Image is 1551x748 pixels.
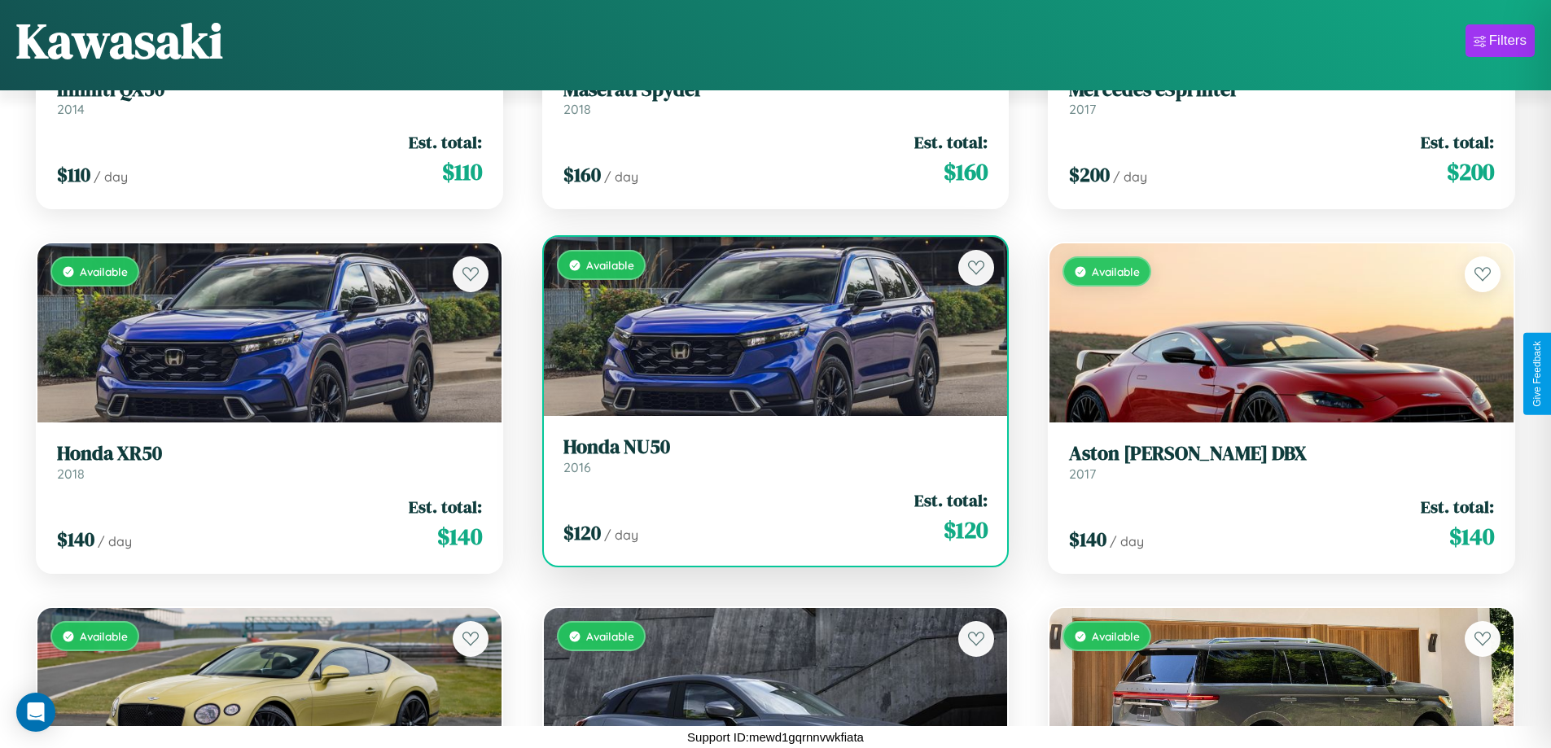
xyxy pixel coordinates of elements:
[604,527,638,543] span: / day
[1069,101,1096,117] span: 2017
[1449,520,1494,553] span: $ 140
[563,161,601,188] span: $ 160
[1069,466,1096,482] span: 2017
[80,265,128,278] span: Available
[1421,495,1494,518] span: Est. total:
[16,7,223,74] h1: Kawasaki
[1489,33,1527,49] div: Filters
[1069,78,1494,118] a: Mercedes eSprinter2017
[57,442,482,466] h3: Honda XR50
[604,168,638,185] span: / day
[1466,24,1535,57] button: Filters
[57,101,85,117] span: 2014
[1092,629,1140,643] span: Available
[57,161,90,188] span: $ 110
[57,78,482,118] a: Infiniti QX502014
[409,495,482,518] span: Est. total:
[437,520,482,553] span: $ 140
[563,435,988,475] a: Honda NU502016
[1447,155,1494,188] span: $ 200
[563,435,988,459] h3: Honda NU50
[1069,526,1106,553] span: $ 140
[563,459,591,475] span: 2016
[563,519,601,546] span: $ 120
[16,693,55,732] div: Open Intercom Messenger
[57,442,482,482] a: Honda XR502018
[94,168,128,185] span: / day
[944,514,988,546] span: $ 120
[1110,533,1144,549] span: / day
[1531,341,1543,407] div: Give Feedback
[563,101,591,117] span: 2018
[1421,130,1494,154] span: Est. total:
[586,629,634,643] span: Available
[1069,442,1494,482] a: Aston [PERSON_NAME] DBX2017
[1069,442,1494,466] h3: Aston [PERSON_NAME] DBX
[98,533,132,549] span: / day
[409,130,482,154] span: Est. total:
[1069,161,1110,188] span: $ 200
[586,258,634,272] span: Available
[914,488,988,512] span: Est. total:
[57,526,94,553] span: $ 140
[80,629,128,643] span: Available
[1092,265,1140,278] span: Available
[687,726,864,748] p: Support ID: mewd1gqrnnvwkfiata
[563,78,988,118] a: Maserati Spyder2018
[57,466,85,482] span: 2018
[944,155,988,188] span: $ 160
[442,155,482,188] span: $ 110
[1113,168,1147,185] span: / day
[914,130,988,154] span: Est. total:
